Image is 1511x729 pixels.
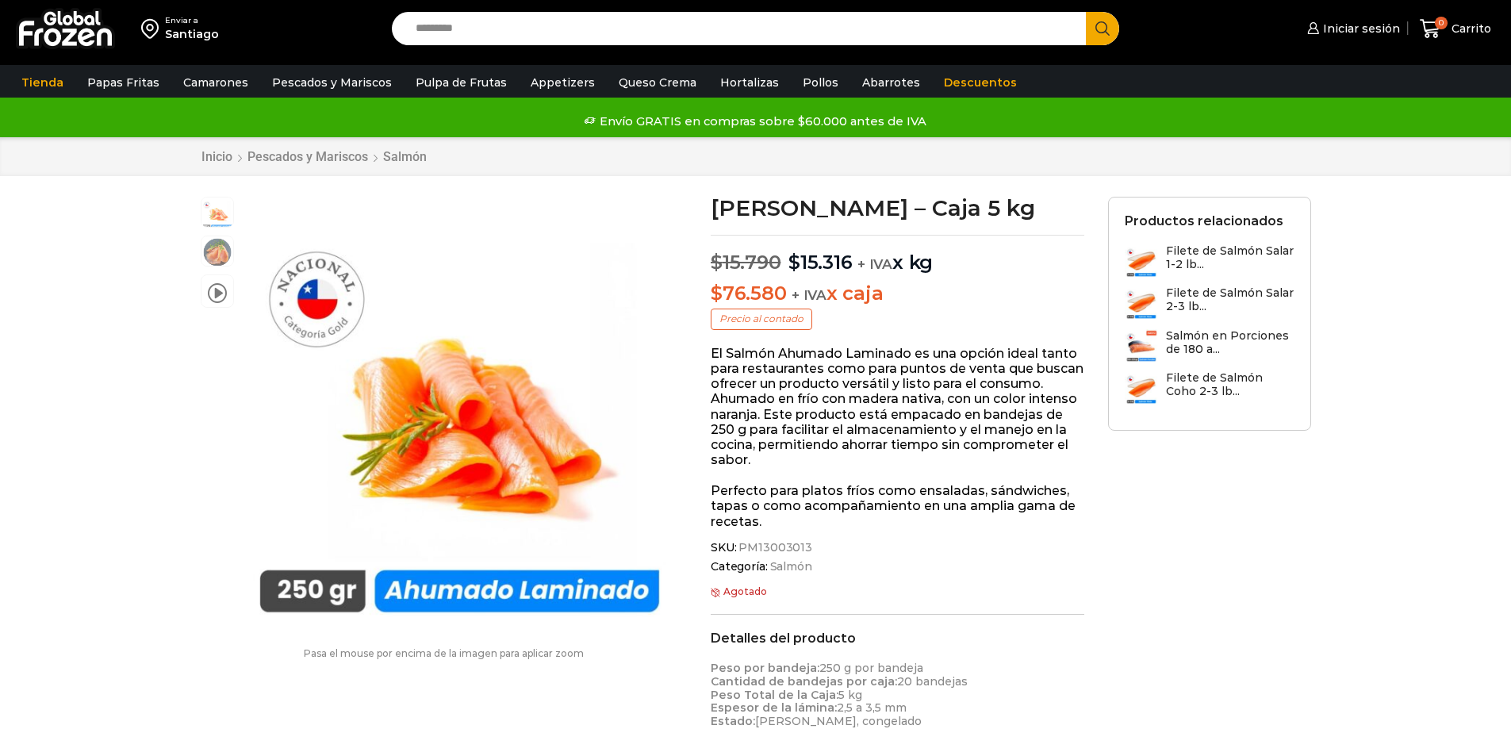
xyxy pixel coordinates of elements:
span: $ [788,251,800,274]
a: Filete de Salmón Salar 1-2 lb... [1125,244,1294,278]
span: + IVA [857,256,892,272]
p: Perfecto para platos fríos como ensaladas, sándwiches, tapas o como acompañamiento en una amplia ... [711,483,1084,529]
a: Queso Crema [611,67,704,98]
nav: Breadcrumb [201,149,428,164]
a: Pescados y Mariscos [247,149,369,164]
a: Salmón [382,149,428,164]
p: x kg [711,235,1084,274]
p: Agotado [711,586,1084,597]
span: salmon-ahumado [201,236,233,268]
p: Precio al contado [711,309,812,329]
span: Categoría: [711,560,1084,574]
bdi: 15.316 [788,251,852,274]
a: Filete de Salmón Coho 2-3 lb... [1125,371,1294,405]
span: $ [711,251,723,274]
span: 0 [1435,17,1448,29]
span: + IVA [792,287,826,303]
button: Search button [1086,12,1119,45]
a: Camarones [175,67,256,98]
strong: Estado: [711,714,755,728]
p: Pasa el mouse por encima de la imagen para aplicar zoom [201,648,688,659]
span: PM13003013 [736,541,812,554]
a: Pescados y Mariscos [264,67,400,98]
a: Iniciar sesión [1303,13,1400,44]
h2: Detalles del producto [711,631,1084,646]
a: Salmón en Porciones de 180 a... [1125,329,1294,363]
h3: Filete de Salmón Salar 1-2 lb... [1166,244,1294,271]
a: Appetizers [523,67,603,98]
p: El Salmón Ahumado Laminado es una opción ideal tanto para restaurantes como para puntos de venta ... [711,346,1084,468]
span: SKU: [711,541,1084,554]
strong: Cantidad de bandejas por caja: [711,674,897,689]
a: Tienda [13,67,71,98]
h3: Filete de Salmón Coho 2-3 lb... [1166,371,1294,398]
a: Abarrotes [854,67,928,98]
h3: Salmón en Porciones de 180 a... [1166,329,1294,356]
span: Carrito [1448,21,1491,36]
img: address-field-icon.svg [141,15,165,42]
h2: Productos relacionados [1125,213,1283,228]
strong: Peso por bandeja: [711,661,819,675]
div: Enviar a [165,15,219,26]
a: Inicio [201,149,233,164]
strong: Espesor de la lámina: [711,700,837,715]
p: x caja [711,282,1084,305]
span: $ [711,282,723,305]
a: Filete de Salmón Salar 2-3 lb... [1125,286,1294,320]
a: Descuentos [936,67,1025,98]
a: Pollos [795,67,846,98]
bdi: 15.790 [711,251,780,274]
a: Papas Fritas [79,67,167,98]
span: salmon ahumado [201,198,233,229]
a: Pulpa de Frutas [408,67,515,98]
h1: [PERSON_NAME] – Caja 5 kg [711,197,1084,219]
a: 0 Carrito [1416,10,1495,48]
a: Hortalizas [712,67,787,98]
h3: Filete de Salmón Salar 2-3 lb... [1166,286,1294,313]
a: Salmón [768,560,812,574]
span: Iniciar sesión [1319,21,1400,36]
strong: Peso Total de la Caja: [711,688,838,702]
bdi: 76.580 [711,282,786,305]
div: Santiago [165,26,219,42]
